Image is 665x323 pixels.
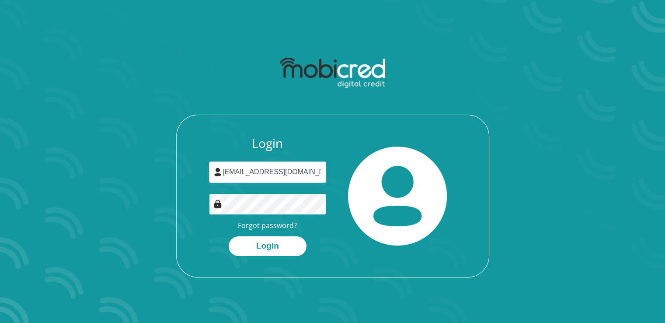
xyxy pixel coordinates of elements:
img: Image [213,200,222,208]
h3: Login [209,136,326,151]
img: mobicred logo [280,58,385,88]
a: Forgot password? [238,221,297,230]
button: Login [229,236,306,256]
input: Username [209,161,326,183]
img: user-icon image [213,168,222,176]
